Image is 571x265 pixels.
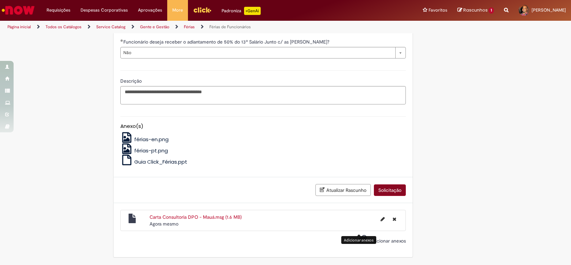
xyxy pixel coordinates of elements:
ul: Trilhas de página [5,21,376,33]
p: +GenAi [244,7,261,15]
span: [PERSON_NAME] [532,7,566,13]
span: More [172,7,183,14]
img: click_logo_yellow_360x200.png [193,5,211,15]
textarea: Descrição [120,86,406,104]
a: Guia Click_Férias.ppt [120,158,188,165]
div: Padroniza [222,7,261,15]
time: 29/08/2025 19:23:56 [150,221,178,227]
a: Página inicial [7,24,31,30]
span: Guia Click_Férias.ppt [134,158,187,165]
a: Todos os Catálogos [46,24,82,30]
a: Gente e Gestão [140,24,169,30]
span: 1 [489,7,494,14]
span: Agora mesmo [150,221,178,227]
img: ServiceNow [1,3,36,17]
span: Não [123,47,392,58]
a: Rascunhos [457,7,494,14]
a: Férias [184,24,195,30]
button: Solicitação [374,184,406,196]
span: Adicionar anexos [370,238,406,244]
span: férias-en.png [134,136,169,143]
div: Adicionar anexos [341,236,376,244]
button: Adicionar anexos [356,233,368,248]
a: Service Catalog [96,24,125,30]
a: férias-pt.png [120,147,168,154]
a: Férias de Funcionários [209,24,251,30]
span: férias-pt.png [134,147,168,154]
button: Excluir Carta Consultoria DPO - Mauá.msg [388,214,400,225]
a: férias-en.png [120,136,169,143]
button: Editar nome de arquivo Carta Consultoria DPO - Mauá.msg [377,214,389,225]
span: Despesas Corporativas [81,7,128,14]
span: Aprovações [138,7,162,14]
a: Carta Consultoria DPO - Mauá.msg (1.6 MB) [150,214,242,220]
span: Funcionário deseja receber o adiantamento de 50% do 13º Salário Junto c/ as [PERSON_NAME]? [123,39,331,45]
button: Atualizar Rascunho [315,184,371,196]
span: Rascunhos [463,7,488,13]
h5: Anexo(s) [120,123,406,129]
span: Descrição [120,78,143,84]
span: Favoritos [429,7,447,14]
span: Obrigatório Preenchido [120,39,123,42]
span: Requisições [47,7,70,14]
